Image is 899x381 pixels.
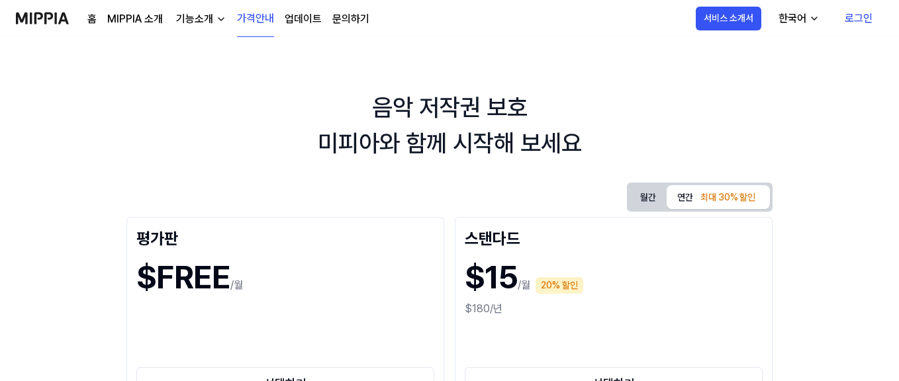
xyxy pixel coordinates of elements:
[136,253,230,301] h1: $FREE
[107,11,163,27] a: MIPPIA 소개
[768,5,828,32] button: 한국어
[136,227,434,248] div: 평가판
[465,227,763,248] div: 스탠다드
[465,301,763,317] div: $180/년
[696,188,759,208] div: 최대 30% 할인
[518,277,530,293] p: /월
[332,11,369,27] a: 문의하기
[536,277,583,294] div: 20% 할인
[630,185,667,210] button: 월간
[173,11,226,27] button: 기능소개
[237,1,274,37] a: 가격안내
[230,277,243,293] p: /월
[465,253,518,301] h1: $15
[696,7,761,30] button: 서비스 소개서
[173,11,216,27] div: 기능소개
[216,14,226,24] img: down
[87,11,97,27] a: 홈
[285,11,322,27] a: 업데이트
[667,185,770,209] button: 연간
[776,11,809,26] div: 한국어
